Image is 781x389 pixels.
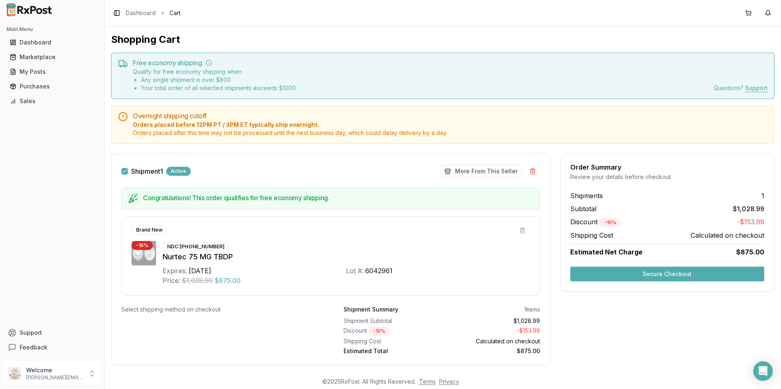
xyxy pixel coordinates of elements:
[3,340,101,355] button: Feedback
[132,241,153,250] div: - 15 %
[691,230,764,240] span: Calculated on checkout
[10,97,94,105] div: Sales
[439,378,459,385] a: Privacy
[7,35,98,50] a: Dashboard
[3,65,101,78] button: My Posts
[126,9,156,17] a: Dashboard
[111,33,774,46] h1: Shopping Cart
[163,242,229,251] div: NDC: [PHONE_NUMBER]
[346,266,364,276] div: Lot #:
[141,84,296,92] li: Your total order of all selected shipments exceeds $ 1000
[132,241,156,265] img: Nurtec 75 MG TBDP
[445,317,540,325] div: $1,028.99
[524,305,540,314] div: 1 items
[344,317,438,325] div: Shipment Subtotal
[26,366,83,374] p: Welcome
[445,337,540,345] div: Calculated on checkout
[733,204,764,214] span: $1,028.99
[133,121,768,129] span: Orders placed before 12PM PT / 3PM ET typically ship overnight.
[570,230,613,240] span: Shipping Cost
[445,347,540,355] div: $875.00
[570,267,764,281] button: Secure Checkout
[170,9,181,17] span: Cart
[3,80,101,93] button: Purchases
[365,266,393,276] div: 6042961
[7,64,98,79] a: My Posts
[570,248,643,256] span: Estimated Net Charge
[419,378,436,385] a: Terms
[133,68,296,92] div: Qualify for free economy shipping when
[344,327,438,336] div: Discount
[189,266,211,276] div: [DATE]
[166,167,191,176] div: Active
[182,276,213,285] span: $1,028.99
[761,191,764,201] span: 1
[10,53,94,61] div: Marketplace
[3,3,56,16] img: RxPost Logo
[753,361,773,381] div: Open Intercom Messenger
[3,51,101,64] button: Marketplace
[570,173,764,181] div: Review your details before checkout
[20,343,47,351] span: Feedback
[7,50,98,64] a: Marketplace
[163,251,530,263] div: Nurtec 75 MG TBDP
[344,347,438,355] div: Estimated Total
[214,276,241,285] span: $875.00
[163,266,187,276] div: Expires:
[570,218,621,226] span: Discount
[163,276,180,285] div: Price:
[736,247,764,257] span: $875.00
[600,218,621,227] div: - 15 %
[344,305,398,314] div: Shipment Summary
[344,337,438,345] div: Shipping Cost
[143,194,533,201] h5: Congratulations! This order qualifies for free economy shipping.
[368,327,390,336] div: - 15 %
[133,113,768,119] h5: Overnight shipping cutoff
[121,305,317,314] div: Select shipping method on checkout
[3,325,101,340] button: Support
[445,327,540,336] div: - $153.99
[133,129,768,137] span: Orders placed after this time may not be processed until the next business day, which could delay...
[10,38,94,46] div: Dashboard
[141,76,296,84] li: Any single shipment is over $ 800
[132,225,167,234] div: Brand New
[570,204,596,214] span: Subtotal
[7,79,98,94] a: Purchases
[3,95,101,108] button: Sales
[8,367,21,380] img: User avatar
[133,60,768,66] h5: Free economy shipping
[570,164,764,170] div: Order Summary
[126,9,181,17] nav: breadcrumb
[737,217,764,227] span: -$153.99
[131,168,163,175] label: Shipment 1
[10,68,94,76] div: My Posts
[10,82,94,91] div: Purchases
[570,191,603,201] span: Shipments
[3,36,101,49] button: Dashboard
[7,94,98,108] a: Sales
[7,26,98,33] h2: Main Menu
[714,84,768,92] div: Questions?
[440,165,522,178] button: More From This Seller
[26,374,83,381] p: [PERSON_NAME][EMAIL_ADDRESS][DOMAIN_NAME]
